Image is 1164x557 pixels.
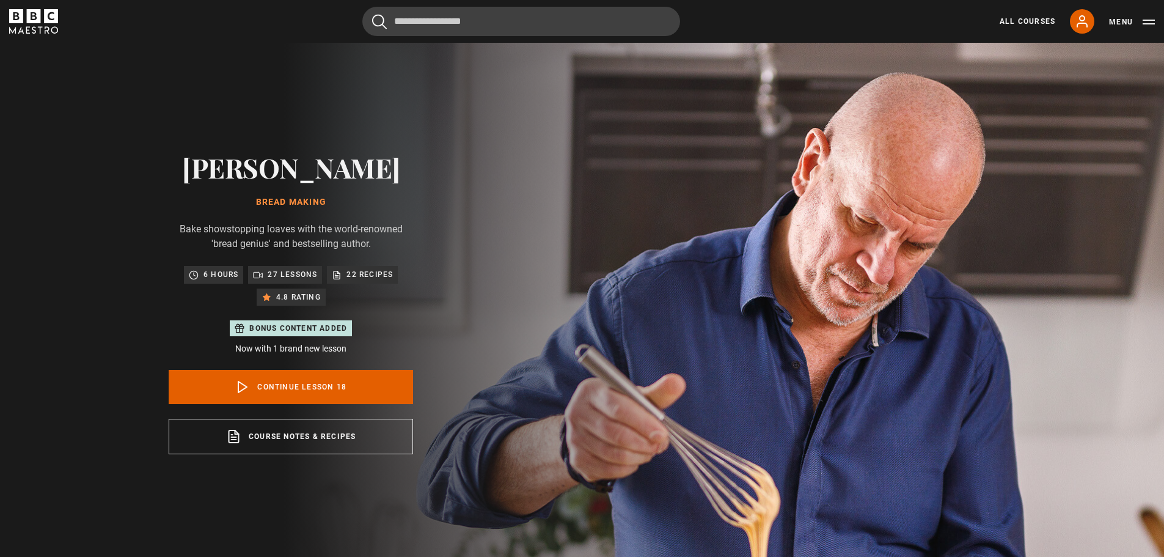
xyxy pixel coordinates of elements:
svg: BBC Maestro [9,9,58,34]
p: 27 lessons [268,268,317,281]
p: Now with 1 brand new lesson [169,342,413,355]
p: 6 hours [203,268,238,281]
a: Course notes & recipes [169,419,413,454]
button: Toggle navigation [1109,16,1155,28]
h2: [PERSON_NAME] [169,152,413,183]
a: Continue lesson 18 [169,370,413,404]
button: Submit the search query [372,14,387,29]
a: All Courses [1000,16,1055,27]
p: 4.8 rating [276,291,321,303]
p: Bake showstopping loaves with the world-renowned 'bread genius' and bestselling author. [169,222,413,251]
input: Search [362,7,680,36]
p: 22 recipes [346,268,393,281]
p: Bonus content added [249,323,347,334]
h1: Bread Making [169,197,413,207]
